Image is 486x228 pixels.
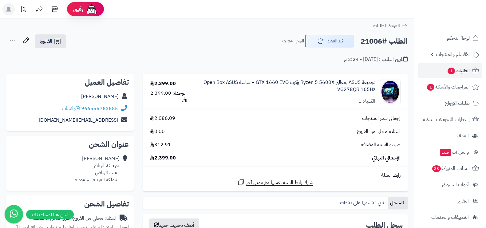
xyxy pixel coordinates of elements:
[11,141,129,148] h2: عنوان الشحن
[418,80,482,94] a: المراجعات والأسئلة1
[344,56,408,63] div: تاريخ الطلب : [DATE] - 2:24 م
[150,80,176,87] div: 2,399.00
[362,115,401,122] span: إجمالي سعر المنتجات
[457,132,469,140] span: العملاء
[237,179,313,186] a: شارك رابط السلة نفسها مع عميل آخر
[358,98,375,105] div: الكمية: 1
[361,141,401,148] span: ضريبة القيمة المضافة
[439,148,469,156] span: وآتس آب
[361,35,408,48] h2: الطلب #21006
[418,63,482,78] a: الطلبات1
[445,99,470,108] span: طلبات الإرجاع
[447,34,470,42] span: لوحة التحكم
[29,215,117,222] div: استلام محلي من الفروع
[431,213,469,222] span: التطبيقات والخدمات
[440,149,451,156] span: جديد
[373,22,400,29] span: العودة للطلبات
[75,155,120,183] div: [PERSON_NAME] Olaya، الرياض العليا، الرياض المملكة العربية السعودية
[372,155,401,162] span: الإجمالي النهائي
[442,180,469,189] span: أدوات التسويق
[150,115,175,122] span: 2,086.09
[11,200,129,208] h2: تفاصيل الشحن
[85,3,98,15] img: ai-face.png
[423,115,470,124] span: إشعارات التحويلات البنكية
[338,197,388,209] a: تابي : قسمها على دفعات
[418,112,482,127] a: إشعارات التحويلات البنكية
[81,105,118,112] a: 966555783585
[418,194,482,208] a: التقارير
[246,179,313,186] span: شارك رابط السلة نفسها مع عميل آخر
[432,164,470,173] span: السلات المتروكة
[150,141,171,148] span: 312.91
[150,90,187,104] div: الوحدة: 2,399.00
[418,31,482,45] a: لوحة التحكم
[11,79,129,86] h2: تفاصيل العميل
[427,84,434,91] span: 1
[457,197,469,205] span: التقارير
[418,128,482,143] a: العملاء
[73,6,83,13] span: رفيق
[418,145,482,159] a: وآتس آبجديد
[40,37,52,45] span: الفاتورة
[418,210,482,225] a: التطبيقات والخدمات
[39,116,118,124] a: [EMAIL_ADDRESS][DOMAIN_NAME]
[426,83,470,91] span: المراجعات والأسئلة
[380,80,400,104] img: 1753203146-%D8%AA%D8%AC%D9%85%D9%8A%D8%B9%D8%A9%20ASUS-90x90.jpg
[447,66,470,75] span: الطلبات
[62,105,80,112] a: واتساب
[81,93,119,100] a: [PERSON_NAME]
[145,172,405,179] div: رابط السلة
[35,34,66,48] a: الفاتورة
[418,177,482,192] a: أدوات التسويق
[16,3,32,17] a: تحديثات المنصة
[373,22,408,29] a: العودة للطلبات
[388,197,408,209] a: السجل
[201,79,375,93] a: تجميعة ASUS بمعالج Ryzen 5 5600X وكرت GTX 1660 EVO + شاشة Open Box ASUS VG278QR 165Hz
[305,35,354,48] button: قيد التنفيذ
[357,128,401,135] span: استلام محلي من الفروع
[150,155,176,162] span: 2,399.00
[448,68,455,74] span: 1
[281,38,304,44] small: اليوم - 2:24 م
[418,161,482,176] a: السلات المتروكة38
[418,96,482,111] a: طلبات الإرجاع
[150,128,165,135] span: 0.00
[436,50,470,59] span: الأقسام والمنتجات
[432,165,441,172] span: 38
